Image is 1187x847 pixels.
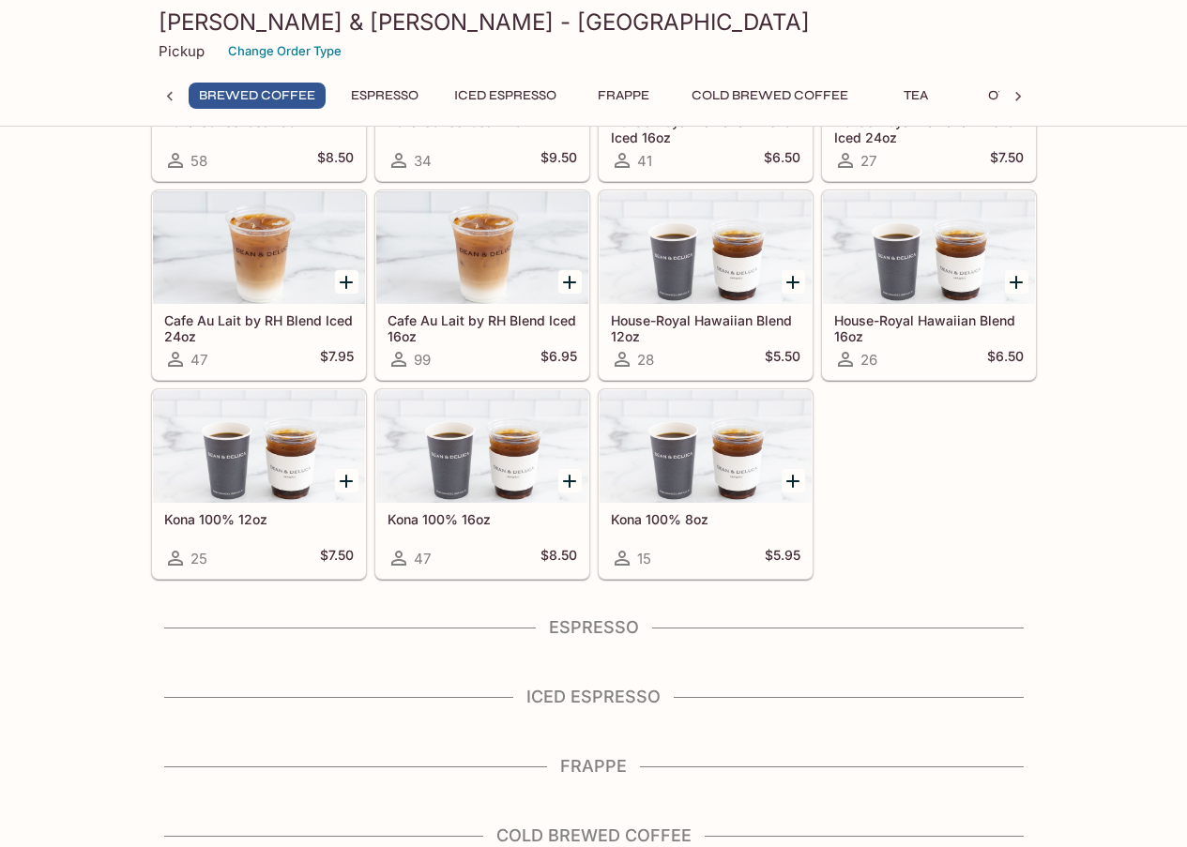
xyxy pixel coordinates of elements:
[558,270,582,294] button: Add Cafe Au Lait by RH Blend Iced 16oz
[540,348,577,371] h5: $6.95
[765,547,800,569] h5: $5.95
[599,389,813,579] a: Kona 100% 8oz15$5.95
[376,191,588,304] div: Cafe Au Lait by RH Blend Iced 16oz
[376,390,588,503] div: Kona 100% 16oz
[611,511,800,527] h5: Kona 100% 8oz
[637,152,652,170] span: 41
[990,149,1024,172] h5: $7.50
[611,312,800,343] h5: House-Royal Hawaiian Blend 12oz
[764,149,800,172] h5: $6.50
[190,550,207,567] span: 25
[375,389,589,579] a: Kona 100% 16oz47$8.50
[987,348,1024,371] h5: $6.50
[414,550,431,567] span: 47
[860,152,876,170] span: 27
[151,617,1037,638] h4: Espresso
[822,190,1036,380] a: House-Royal Hawaiian Blend 16oz26$6.50
[558,469,582,492] button: Add Kona 100% 16oz
[637,550,651,567] span: 15
[637,351,654,369] span: 28
[874,83,958,109] button: Tea
[388,312,577,343] h5: Cafe Au Lait by RH Blend Iced 16oz
[611,113,800,144] h5: House-Royal Hawaiian Blend Iced 16oz
[600,191,812,304] div: House-Royal Hawaiian Blend 12oz
[335,270,358,294] button: Add Cafe Au Lait by RH Blend Iced 24oz
[164,312,354,343] h5: Cafe Au Lait by RH Blend Iced 24oz
[600,390,812,503] div: Kona 100% 8oz
[159,42,205,60] p: Pickup
[164,511,354,527] h5: Kona 100% 12oz
[375,190,589,380] a: Cafe Au Lait by RH Blend Iced 16oz99$6.95
[782,270,805,294] button: Add House-Royal Hawaiian Blend 12oz
[540,547,577,569] h5: $8.50
[444,83,567,109] button: Iced Espresso
[335,469,358,492] button: Add Kona 100% 12oz
[190,152,207,170] span: 58
[388,511,577,527] h5: Kona 100% 16oz
[834,312,1024,343] h5: House-Royal Hawaiian Blend 16oz
[320,348,354,371] h5: $7.95
[159,8,1029,37] h3: [PERSON_NAME] & [PERSON_NAME] - [GEOGRAPHIC_DATA]
[317,149,354,172] h5: $8.50
[540,149,577,172] h5: $9.50
[599,190,813,380] a: House-Royal Hawaiian Blend 12oz28$5.50
[823,191,1035,304] div: House-Royal Hawaiian Blend 16oz
[320,547,354,569] h5: $7.50
[414,351,431,369] span: 99
[341,83,429,109] button: Espresso
[782,469,805,492] button: Add Kona 100% 8oz
[151,687,1037,707] h4: Iced Espresso
[860,351,877,369] span: 26
[189,83,326,109] button: Brewed Coffee
[220,37,350,66] button: Change Order Type
[582,83,666,109] button: Frappe
[190,351,207,369] span: 47
[152,389,366,579] a: Kona 100% 12oz25$7.50
[973,83,1058,109] button: Others
[834,113,1024,144] h5: House-Royal Hawaiian Blend Iced 24oz
[152,190,366,380] a: Cafe Au Lait by RH Blend Iced 24oz47$7.95
[153,390,365,503] div: Kona 100% 12oz
[151,756,1037,777] h4: Frappe
[681,83,859,109] button: Cold Brewed Coffee
[151,825,1037,846] h4: Cold Brewed Coffee
[765,348,800,371] h5: $5.50
[1005,270,1028,294] button: Add House-Royal Hawaiian Blend 16oz
[153,191,365,304] div: Cafe Au Lait by RH Blend Iced 24oz
[414,152,432,170] span: 34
